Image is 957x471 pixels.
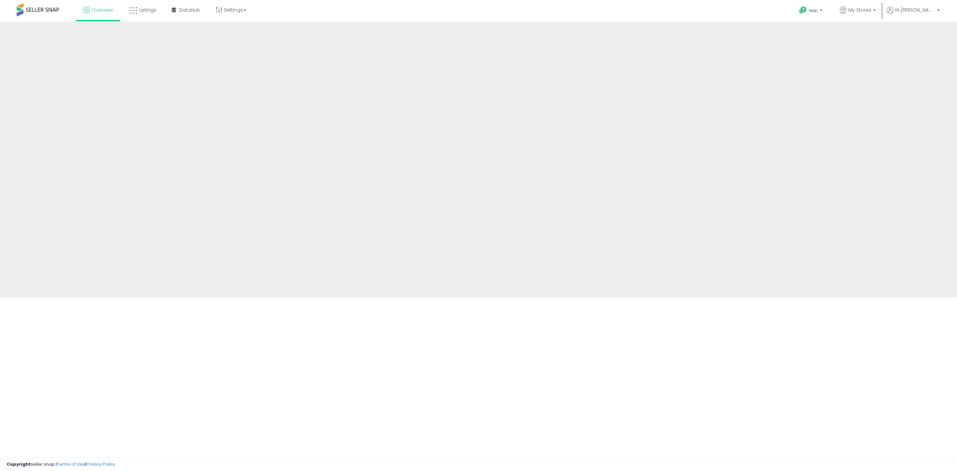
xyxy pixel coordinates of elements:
[799,6,807,14] i: Get Help
[179,7,200,13] span: DataHub
[809,8,818,13] span: Help
[887,7,940,22] a: Hi [PERSON_NAME]
[139,7,156,13] span: Listings
[848,7,871,13] span: My Stores
[91,7,113,13] span: Overview
[895,7,935,13] span: Hi [PERSON_NAME]
[794,1,829,22] a: Help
